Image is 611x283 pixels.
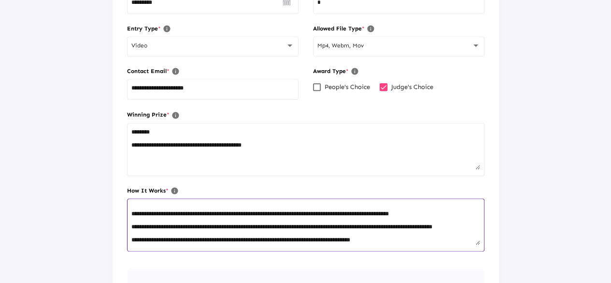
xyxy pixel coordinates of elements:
span: Mp4, Webm, Mov [317,42,364,49]
label: Allowed File Type [313,23,484,35]
span: People's Choice [325,81,370,93]
mat-select: Select entry type [131,43,294,49]
label: Award Type [313,66,484,77]
label: How It Works [127,185,484,197]
mat-icon: info [171,66,183,77]
span: Judge's Choice [391,81,433,93]
mat-icon: info [367,23,378,35]
label: Contact Email [127,66,298,77]
mat-icon: info [171,185,182,197]
label: Entry Type [127,23,298,35]
label: Winning Prize [127,109,484,121]
mat-icon: info [163,23,174,35]
mat-icon: info [351,66,362,77]
mat-select: Select file type [317,43,480,49]
mat-icon: info [171,110,183,121]
span: Video [131,42,147,49]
